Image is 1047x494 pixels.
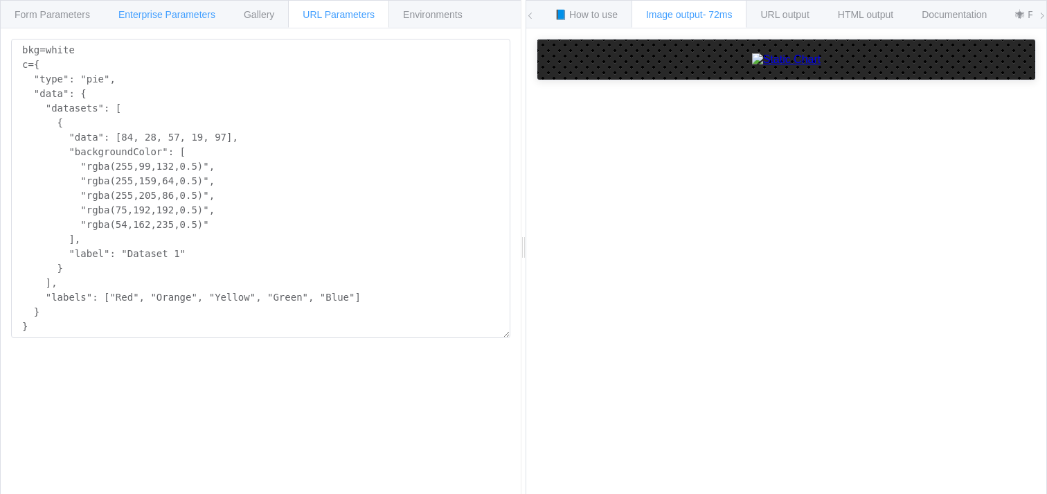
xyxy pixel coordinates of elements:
span: - 72ms [703,9,733,20]
span: Environments [403,9,463,20]
span: URL output [760,9,809,20]
span: Gallery [244,9,274,20]
span: Enterprise Parameters [118,9,215,20]
span: Image output [646,9,733,20]
span: Documentation [922,9,987,20]
span: Form Parameters [15,9,90,20]
span: HTML output [838,9,893,20]
span: 📘 How to use [555,9,618,20]
img: Static Chart [752,53,821,66]
span: URL Parameters [303,9,375,20]
a: Static Chart [551,53,1021,66]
